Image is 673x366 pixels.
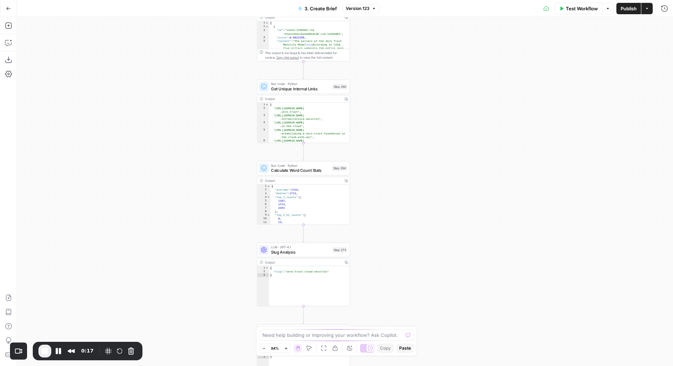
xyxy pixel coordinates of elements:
[303,143,304,161] g: Edge from step_290 to step_294
[257,36,269,39] div: 4
[257,106,269,113] div: 2
[257,103,269,106] div: 1
[380,345,391,351] span: Copy
[257,266,269,270] div: 1
[616,3,641,14] button: Publish
[332,84,347,89] div: Step 290
[271,86,330,92] span: Get Unique Internal Links
[257,224,270,228] div: 12
[271,167,330,173] span: Calculate Word Count Stats
[257,128,269,139] div: 5
[303,224,304,242] g: Edge from step_294 to step_273
[257,113,269,121] div: 3
[257,79,350,143] div: Run Code · PythonGet Unique Internal LinksStep 290Output[ "[URL][DOMAIN_NAME] -zero-trust", "[URL...
[276,56,299,59] span: Copy the output
[257,25,269,28] div: 2
[257,221,270,224] div: 11
[257,213,270,217] div: 9
[257,195,270,199] div: 4
[257,355,269,359] div: 3
[265,15,341,20] div: Output
[377,344,393,353] button: Copy
[265,50,347,60] div: This output is too large & has been abbreviated for review. to view the full content.
[265,103,268,106] span: Toggle code folding, rows 1 through 9
[265,266,268,270] span: Toggle code folding, rows 1 through 3
[257,206,270,209] div: 7
[621,5,637,12] span: Publish
[332,165,347,171] div: Step 294
[271,245,330,250] span: LLM · GPT-4.1
[332,247,347,253] div: Step 273
[257,202,270,206] div: 6
[271,345,279,351] span: 84%
[257,28,269,36] div: 3
[271,163,330,168] span: Run Code · Python
[555,3,602,14] button: Test Workflow
[257,192,270,195] div: 3
[265,21,268,25] span: Toggle code folding, rows 1 through 7
[257,243,350,306] div: LLM · GPT-4.1Slug AnalysisStep 273Output{ "slug":"zero-trust-cloud-security"}
[257,273,269,277] div: 3
[265,25,268,28] span: Toggle code folding, rows 2 through 6
[265,178,341,183] div: Output
[303,61,304,79] g: Edge from step_268 to step_290
[303,306,304,324] g: Edge from step_273 to step_289
[257,161,350,225] div: Run Code · PythonCalculate Word Count StatsStep 294Output{ "average":1724, "median":1713, "top_3_...
[257,270,269,273] div: 2
[257,199,270,202] div: 5
[257,185,270,188] div: 1
[257,139,269,146] div: 6
[267,195,270,199] span: Toggle code folding, rows 4 through 8
[399,345,411,351] span: Paste
[265,96,341,101] div: Output
[271,81,330,86] span: Run Code · Python
[566,5,598,12] span: Test Workflow
[294,3,341,14] button: 3. Create Brief
[257,209,270,213] div: 8
[271,249,330,255] span: Slug Analysis
[257,188,270,192] div: 2
[257,21,269,25] div: 1
[257,217,270,221] div: 10
[343,4,379,13] button: Version 123
[265,260,341,265] div: Output
[267,213,270,217] span: Toggle code folding, rows 9 through 13
[304,5,337,12] span: 3. Create Brief
[267,185,270,188] span: Toggle code folding, rows 1 through 22
[346,5,370,12] span: Version 123
[257,121,269,128] div: 4
[396,344,414,353] button: Paste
